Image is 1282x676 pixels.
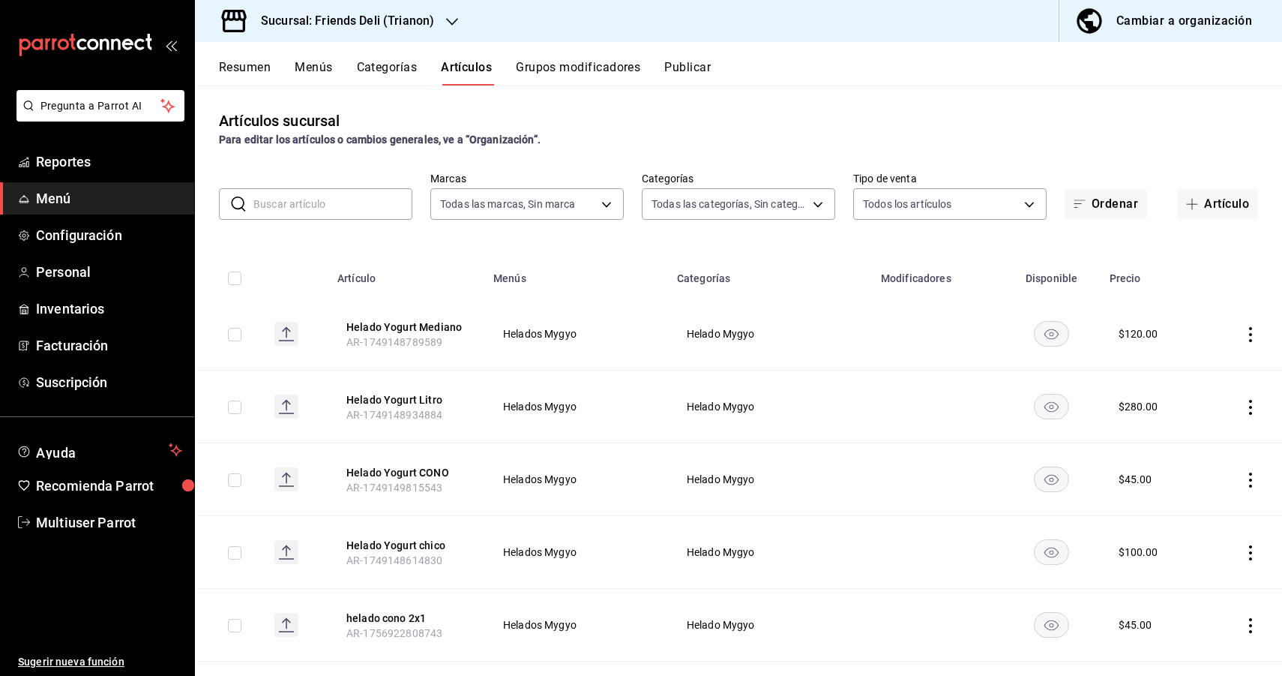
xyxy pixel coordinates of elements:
span: Helados Mygyo [503,620,649,630]
label: Tipo de venta [853,173,1047,184]
button: availability-product [1034,467,1069,492]
span: AR-1749149815543 [346,482,442,494]
span: Facturación [36,335,182,356]
button: availability-product [1034,539,1069,565]
span: Helados Mygyo [503,401,649,412]
button: actions [1243,327,1258,342]
div: Artículos sucursal [219,110,340,132]
span: Helados Mygyo [503,547,649,557]
button: Pregunta a Parrot AI [16,90,184,122]
span: Recomienda Parrot [36,476,182,496]
span: Reportes [36,152,182,172]
th: Precio [1101,250,1204,298]
span: Todas las marcas, Sin marca [440,197,576,212]
span: AR-1756922808743 [346,627,442,639]
button: Publicar [664,60,711,86]
span: Sugerir nueva función [18,654,182,670]
h3: Sucursal: Friends Deli (Trianon) [249,12,434,30]
span: Helado Mygyo [687,329,853,339]
button: availability-product [1034,612,1069,638]
span: Todas las categorías, Sin categoría [651,197,807,212]
button: Resumen [219,60,271,86]
button: actions [1243,618,1258,633]
th: Modificadores [872,250,1003,298]
span: Helados Mygyo [503,329,649,339]
div: $ 280.00 [1119,399,1158,414]
button: edit-product-location [346,611,466,626]
button: Grupos modificadores [516,60,640,86]
th: Menús [484,250,668,298]
div: navigation tabs [219,60,1282,86]
span: Menú [36,188,182,209]
button: availability-product [1034,394,1069,419]
span: Multiuser Parrot [36,512,182,533]
span: AR-1749148614830 [346,554,442,566]
span: Configuración [36,225,182,245]
button: actions [1243,473,1258,488]
div: $ 45.00 [1119,472,1152,487]
th: Artículo [328,250,484,298]
div: $ 120.00 [1119,326,1158,341]
label: Marcas [430,173,624,184]
span: Helado Mygyo [687,620,853,630]
strong: Para editar los artículos o cambios generales, ve a “Organización”. [219,134,541,146]
button: open_drawer_menu [165,39,177,51]
button: edit-product-location [346,392,466,407]
span: Suscripción [36,372,182,392]
div: Cambiar a organización [1116,11,1252,32]
button: Artículos [441,60,492,86]
span: Helado Mygyo [687,401,853,412]
span: Ayuda [36,441,163,459]
span: Inventarios [36,299,182,319]
span: Helado Mygyo [687,547,853,557]
th: Disponible [1003,250,1101,298]
button: actions [1243,545,1258,560]
span: Personal [36,262,182,282]
span: Todos los artículos [863,197,952,212]
button: Ordenar [1065,188,1147,220]
button: actions [1243,400,1258,415]
button: Categorías [357,60,418,86]
label: Categorías [642,173,835,184]
button: Artículo [1177,188,1258,220]
th: Categorías [668,250,872,298]
span: Pregunta a Parrot AI [40,98,161,114]
button: edit-product-location [346,538,466,553]
button: availability-product [1034,321,1069,347]
a: Pregunta a Parrot AI [10,109,184,125]
button: edit-product-location [346,320,466,335]
span: AR-1749148789589 [346,336,442,348]
input: Buscar artículo [253,189,412,219]
div: $ 45.00 [1119,617,1152,632]
span: AR-1749148934884 [346,409,442,421]
button: edit-product-location [346,465,466,480]
button: Menús [295,60,332,86]
div: $ 100.00 [1119,545,1158,560]
span: Helado Mygyo [687,474,853,485]
span: Helados Mygyo [503,474,649,485]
